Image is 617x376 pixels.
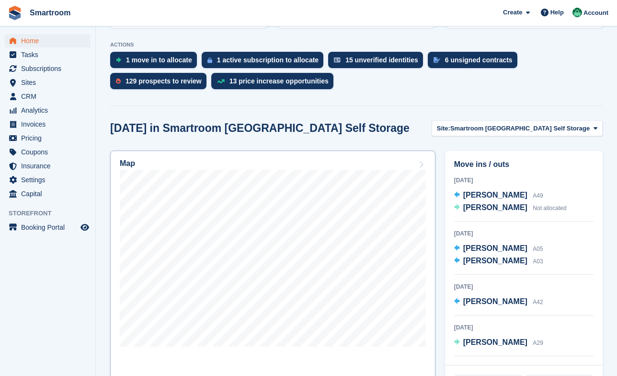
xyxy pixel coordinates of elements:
span: Storefront [9,209,95,218]
p: ACTIONS [110,42,603,48]
a: menu [5,48,91,61]
span: A42 [533,299,543,305]
a: [PERSON_NAME] A49 [454,189,543,202]
span: Insurance [21,159,79,173]
a: 15 unverified identities [328,52,428,73]
a: [PERSON_NAME] Not allocated [454,202,567,214]
span: Booking Portal [21,221,79,234]
a: [PERSON_NAME] A29 [454,337,543,349]
span: Not allocated [533,205,566,211]
div: 13 price increase opportunities [229,77,329,85]
a: menu [5,104,91,117]
a: [PERSON_NAME] A05 [454,243,543,255]
a: 6 unsigned contracts [428,52,522,73]
span: Invoices [21,117,79,131]
img: price_increase_opportunities-93ffe204e8149a01c8c9dc8f82e8f89637d9d84a8eef4429ea346261dce0b2c0.svg [217,79,225,83]
span: Capital [21,187,79,200]
img: contract_signature_icon-13c848040528278c33f63329250d36e43548de30e8caae1d1a13099fd9432cc5.svg [434,57,440,63]
a: 129 prospects to review [110,73,211,94]
img: stora-icon-8386f47178a22dfd0bd8f6a31ec36ba5ce8667c1dd55bd0f319d3a0aa187defe.svg [8,6,22,20]
a: menu [5,221,91,234]
img: active_subscription_to_allocate_icon-d502201f5373d7db506a760aba3b589e785aa758c864c3986d89f69b8ff3... [207,57,212,63]
a: menu [5,187,91,200]
span: A49 [533,192,543,199]
h2: Move ins / outs [454,159,594,170]
a: menu [5,76,91,89]
img: prospect-51fa495bee0391a8d652442698ab0144808aea92771e9ea1ae160a38d050c398.svg [116,78,121,84]
span: A05 [533,246,543,252]
div: [DATE] [454,282,594,291]
span: Create [503,8,522,17]
span: Home [21,34,79,47]
a: menu [5,34,91,47]
span: Subscriptions [21,62,79,75]
a: [PERSON_NAME] A42 [454,296,543,308]
div: [DATE] [454,364,594,373]
a: menu [5,145,91,159]
a: menu [5,173,91,187]
a: Preview store [79,222,91,233]
a: 1 active subscription to allocate [202,52,328,73]
h2: [DATE] in Smartroom [GEOGRAPHIC_DATA] Self Storage [110,122,410,135]
span: Smartroom [GEOGRAPHIC_DATA] Self Storage [450,124,590,133]
div: [DATE] [454,176,594,185]
span: Account [583,8,608,18]
div: 1 active subscription to allocate [217,56,319,64]
span: [PERSON_NAME] [463,297,527,305]
span: Tasks [21,48,79,61]
span: Analytics [21,104,79,117]
span: A03 [533,258,543,265]
a: menu [5,90,91,103]
span: Sites [21,76,79,89]
span: Coupons [21,145,79,159]
a: menu [5,62,91,75]
h2: Map [120,159,135,168]
a: 13 price increase opportunities [211,73,338,94]
span: [PERSON_NAME] [463,191,527,199]
div: 1 move in to allocate [126,56,192,64]
span: A29 [533,340,543,346]
div: 15 unverified identities [345,56,418,64]
a: Smartroom [26,5,74,21]
img: verify_identity-adf6edd0f0f0b5bbfe63781bf79b02c33cf7c696d77639b501bdc392416b5a36.svg [334,57,341,63]
a: [PERSON_NAME] A03 [454,255,543,268]
span: [PERSON_NAME] [463,257,527,265]
a: 1 move in to allocate [110,52,202,73]
a: menu [5,131,91,145]
img: Jacob Gabriel [572,8,582,17]
span: [PERSON_NAME] [463,244,527,252]
a: menu [5,117,91,131]
button: Site: Smartroom [GEOGRAPHIC_DATA] Self Storage [432,120,603,136]
div: [DATE] [454,229,594,238]
img: move_ins_to_allocate_icon-fdf77a2bb77ea45bf5b3d319d69a93e2d87916cf1d5bf7949dd705db3b84f3ca.svg [116,57,121,63]
div: 129 prospects to review [126,77,202,85]
span: CRM [21,90,79,103]
span: [PERSON_NAME] [463,203,527,211]
a: menu [5,159,91,173]
div: 6 unsigned contracts [445,56,513,64]
span: Settings [21,173,79,187]
div: [DATE] [454,323,594,332]
span: Help [550,8,564,17]
span: Site: [437,124,450,133]
span: [PERSON_NAME] [463,338,527,346]
span: Pricing [21,131,79,145]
